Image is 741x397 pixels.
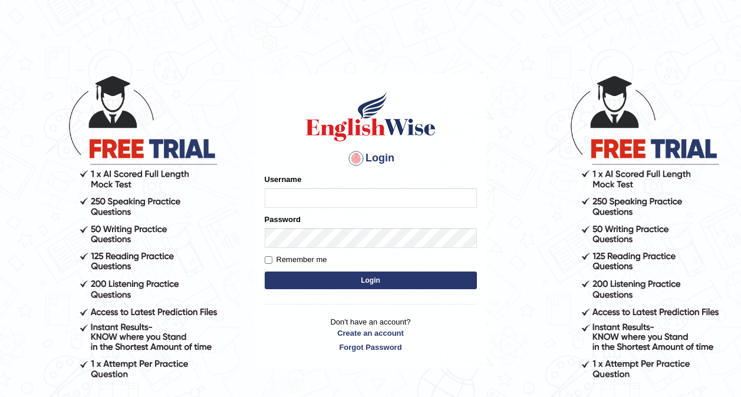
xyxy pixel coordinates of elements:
img: Logo of English Wise sign in for intelligent practice with AI [304,90,438,143]
button: Login [265,272,477,289]
label: Username [265,174,302,185]
label: Password [265,214,301,225]
a: Forgot Password [265,342,477,353]
p: Don't have an account? [265,316,477,353]
input: Remember me [265,256,272,264]
h4: Login [265,149,477,168]
label: Remember me [265,254,327,266]
a: Create an account [265,327,477,339]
